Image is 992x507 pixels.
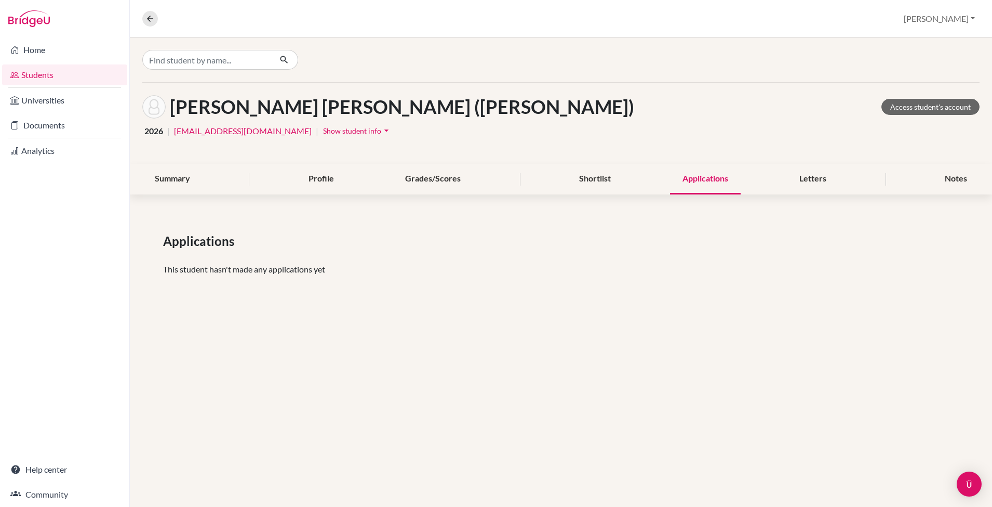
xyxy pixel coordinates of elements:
[144,125,163,137] span: 2026
[381,125,392,136] i: arrow_drop_down
[163,232,238,251] span: Applications
[2,484,127,505] a: Community
[957,472,982,497] div: Open Intercom Messenger
[142,164,203,194] div: Summary
[316,125,318,137] span: |
[142,50,271,70] input: Find student by name...
[163,263,959,276] p: This student hasn't made any applications yet
[787,164,839,194] div: Letters
[296,164,346,194] div: Profile
[2,64,127,85] a: Students
[2,40,127,60] a: Home
[881,99,980,115] a: Access student's account
[174,125,312,137] a: [EMAIL_ADDRESS][DOMAIN_NAME]
[142,95,166,119] img: Ngoc Lynh Khang (Olivia) Dang's avatar
[2,90,127,111] a: Universities
[2,115,127,136] a: Documents
[170,96,634,118] h1: [PERSON_NAME] [PERSON_NAME] ([PERSON_NAME])
[932,164,980,194] div: Notes
[323,123,392,139] button: Show student infoarrow_drop_down
[567,164,623,194] div: Shortlist
[393,164,473,194] div: Grades/Scores
[670,164,741,194] div: Applications
[2,140,127,161] a: Analytics
[899,9,980,29] button: [PERSON_NAME]
[2,459,127,480] a: Help center
[8,10,50,27] img: Bridge-U
[323,126,381,135] span: Show student info
[167,125,170,137] span: |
